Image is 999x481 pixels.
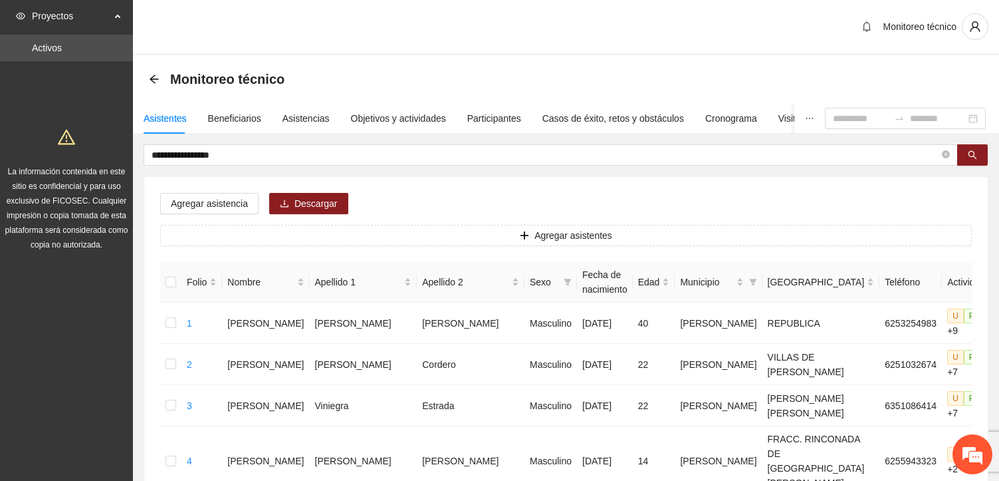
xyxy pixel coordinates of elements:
span: Descargar [294,196,338,211]
th: Apellido 1 [310,262,417,303]
div: Participantes [467,111,521,126]
span: filter [749,278,757,286]
div: Back [149,74,160,85]
td: [PERSON_NAME] [310,344,417,385]
span: Agregar asistentes [534,228,612,243]
span: P [964,350,980,365]
div: Beneficiarios [208,111,261,126]
span: search [968,150,977,161]
span: Sexo [530,275,558,289]
span: close-circle [942,150,950,158]
span: Apellido 1 [315,275,402,289]
button: user [962,13,988,40]
span: [GEOGRAPHIC_DATA] [768,275,865,289]
th: Municipio [675,262,762,303]
td: Viniegra [310,385,417,426]
a: 4 [187,456,192,466]
td: Masculino [524,303,577,344]
a: 1 [187,318,192,329]
td: [PERSON_NAME] [675,385,762,426]
th: Edad [633,262,675,303]
span: La información contenida en este sitio es confidencial y para uso exclusivo de FICOSEC. Cualquier... [5,167,128,249]
td: [DATE] [577,385,633,426]
td: 22 [633,344,675,385]
div: Cronograma [705,111,757,126]
td: +7 [942,344,990,385]
td: [PERSON_NAME] [PERSON_NAME] [762,385,880,426]
span: Proyectos [32,3,110,29]
td: [PERSON_NAME] [675,303,762,344]
td: Cordero [417,344,524,385]
th: Nombre [222,262,309,303]
td: [PERSON_NAME] [222,385,309,426]
th: Apellido 2 [417,262,524,303]
span: Monitoreo técnico [170,69,284,90]
div: Asistencias [282,111,330,126]
td: 40 [633,303,675,344]
span: Edad [638,275,660,289]
button: ellipsis [794,103,825,134]
button: downloadDescargar [269,193,348,214]
div: Objetivos y actividades [351,111,446,126]
span: ellipsis [805,114,814,123]
td: [PERSON_NAME] [222,344,309,385]
span: to [894,113,905,124]
th: Colonia [762,262,880,303]
td: +9 [942,303,990,344]
span: plus [520,231,529,241]
td: REPUBLICA [762,303,880,344]
span: close-circle [942,149,950,162]
td: [PERSON_NAME] [310,303,417,344]
span: P [964,309,980,323]
span: U [947,309,964,323]
span: Monitoreo técnico [883,21,956,32]
div: Casos de éxito, retos y obstáculos [542,111,684,126]
span: arrow-left [149,74,160,84]
td: Estrada [417,385,524,426]
td: 6351086414 [879,385,942,426]
td: +7 [942,385,990,426]
th: Folio [181,262,222,303]
span: Nombre [227,275,294,289]
span: Municipio [680,275,733,289]
a: Activos [32,43,62,53]
span: Apellido 2 [422,275,509,289]
td: [PERSON_NAME] [675,344,762,385]
td: [PERSON_NAME] [417,303,524,344]
button: Agregar asistencia [160,193,259,214]
span: filter [746,272,760,292]
span: filter [561,272,574,292]
button: bell [856,16,877,37]
td: Masculino [524,344,577,385]
th: Fecha de nacimiento [577,262,633,303]
td: 22 [633,385,675,426]
span: Folio [187,275,207,289]
th: Actividad [942,262,990,303]
span: bell [857,21,877,32]
td: 6251032674 [879,344,942,385]
div: Asistentes [144,111,187,126]
span: download [280,199,289,210]
a: 2 [187,359,192,370]
th: Teléfono [879,262,942,303]
td: [DATE] [577,344,633,385]
td: [PERSON_NAME] [222,303,309,344]
span: swap-right [894,113,905,124]
span: P [964,391,980,406]
button: plusAgregar asistentes [160,225,972,246]
span: U [947,350,964,365]
button: search [957,144,988,166]
span: warning [58,128,75,146]
span: U [947,391,964,406]
td: [DATE] [577,303,633,344]
a: 3 [187,401,192,411]
span: eye [16,11,25,21]
td: 6253254983 [879,303,942,344]
span: user [962,21,988,33]
span: Agregar asistencia [171,196,248,211]
td: Masculino [524,385,577,426]
span: filter [564,278,572,286]
div: Visita de campo y entregables [778,111,903,126]
td: VILLAS DE [PERSON_NAME] [762,344,880,385]
span: U [947,447,964,462]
